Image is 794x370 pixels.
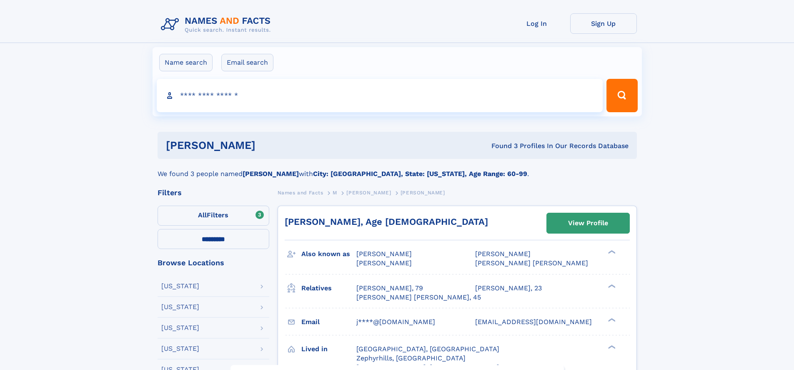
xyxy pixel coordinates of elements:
[333,190,337,196] span: M
[161,304,199,310] div: [US_STATE]
[157,79,603,112] input: search input
[606,79,637,112] button: Search Button
[161,345,199,352] div: [US_STATE]
[356,293,481,302] a: [PERSON_NAME] [PERSON_NAME], 45
[570,13,637,34] a: Sign Up
[221,54,273,71] label: Email search
[606,249,616,255] div: ❯
[346,190,391,196] span: [PERSON_NAME]
[243,170,299,178] b: [PERSON_NAME]
[356,354,466,362] span: Zephyrhills, [GEOGRAPHIC_DATA]
[158,159,637,179] div: We found 3 people named with .
[158,259,269,267] div: Browse Locations
[158,189,269,196] div: Filters
[475,259,588,267] span: [PERSON_NAME] [PERSON_NAME]
[346,187,391,198] a: [PERSON_NAME]
[198,211,207,219] span: All
[161,325,199,331] div: [US_STATE]
[301,247,356,261] h3: Also known as
[159,54,213,71] label: Name search
[333,187,337,198] a: M
[301,281,356,295] h3: Relatives
[568,214,608,233] div: View Profile
[161,283,199,289] div: [US_STATE]
[285,216,488,227] a: [PERSON_NAME], Age [DEMOGRAPHIC_DATA]
[301,342,356,356] h3: Lived in
[356,250,412,258] span: [PERSON_NAME]
[606,344,616,350] div: ❯
[503,13,570,34] a: Log In
[401,190,445,196] span: [PERSON_NAME]
[475,318,592,326] span: [EMAIL_ADDRESS][DOMAIN_NAME]
[475,284,542,293] a: [PERSON_NAME], 23
[278,187,323,198] a: Names and Facts
[356,259,412,267] span: [PERSON_NAME]
[301,315,356,329] h3: Email
[158,13,278,36] img: Logo Names and Facts
[547,213,629,233] a: View Profile
[606,283,616,289] div: ❯
[606,317,616,322] div: ❯
[356,345,499,353] span: [GEOGRAPHIC_DATA], [GEOGRAPHIC_DATA]
[356,284,423,293] a: [PERSON_NAME], 79
[373,141,629,151] div: Found 3 Profiles In Our Records Database
[158,206,269,226] label: Filters
[475,250,531,258] span: [PERSON_NAME]
[313,170,527,178] b: City: [GEOGRAPHIC_DATA], State: [US_STATE], Age Range: 60-99
[166,140,373,151] h1: [PERSON_NAME]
